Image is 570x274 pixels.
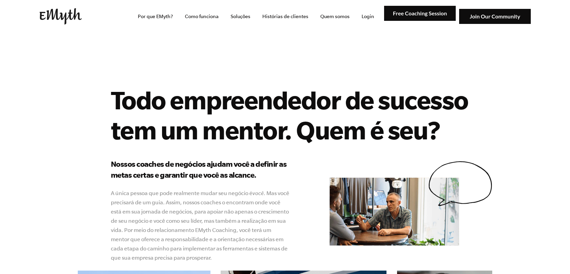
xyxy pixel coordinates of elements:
h3: Nossos coaches de negócios ajudam você a definir as metas certas e garantir que você as alcance. [111,159,290,180]
img: Sessão de Coaching Gratuita [384,6,456,21]
img: Junte-se à nossa comunidade [459,9,531,24]
i: você [252,190,264,196]
h1: Todo empreendedor de sucesso tem um mentor. Quem é seu? [111,85,493,145]
p: A única pessoa que pode realmente mudar seu negócio é . Mas você precisará de um guia. Assim, nos... [111,189,290,262]
img: EMyth [40,8,82,25]
div: Widget de bate-papo [536,241,570,274]
img: e-myth business coaching our coaches mentor don matt talking [330,178,459,246]
iframe: Chat Widget [536,241,570,274]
